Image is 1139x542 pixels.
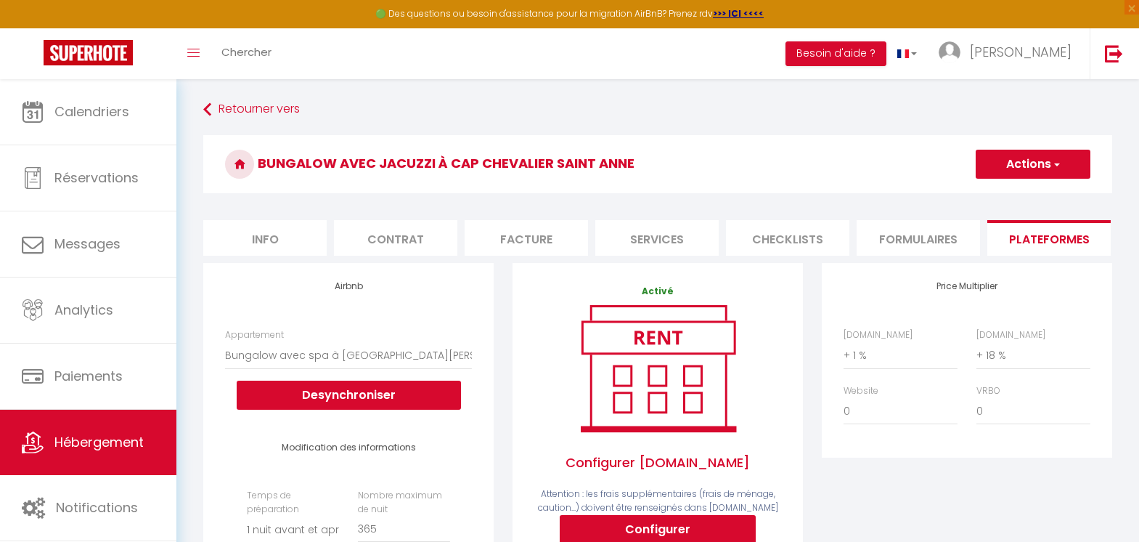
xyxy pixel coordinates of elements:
span: Calendriers [54,102,129,121]
a: ... [PERSON_NAME] [928,28,1090,79]
span: Attention : les frais supplémentaires (frais de ménage, caution...) doivent être renseignés dans ... [538,488,778,514]
a: >>> ICI <<<< [713,7,764,20]
h4: Price Multiplier [844,281,1090,291]
li: Info [203,220,327,256]
label: Nombre maximum de nuit [358,489,450,517]
label: [DOMAIN_NAME] [844,328,913,342]
span: Analytics [54,301,113,319]
label: Temps de préparation [247,489,339,517]
span: Notifications [56,498,138,517]
label: [DOMAIN_NAME] [976,328,1045,342]
label: Website [844,384,878,398]
span: Hébergement [54,433,144,451]
label: Appartement [225,328,284,342]
button: Actions [976,150,1090,179]
img: logout [1105,44,1123,62]
a: Chercher [211,28,282,79]
li: Contrat [334,220,457,256]
a: Retourner vers [203,97,1112,123]
span: Configurer [DOMAIN_NAME] [534,438,781,488]
span: Paiements [54,367,123,385]
li: Formulaires [857,220,980,256]
button: Desynchroniser [237,381,461,410]
p: Activé [534,285,781,299]
li: Plateformes [987,220,1111,256]
label: VRBO [976,384,1000,398]
img: Super Booking [44,40,133,65]
h4: Airbnb [225,281,472,291]
li: Facture [465,220,588,256]
h3: Bungalow avec jacuzzi à Cap Chevalier Saint Anne [203,135,1112,193]
img: ... [939,41,960,63]
span: Messages [54,235,121,253]
span: [PERSON_NAME] [970,43,1071,61]
span: Réservations [54,169,139,187]
img: rent.png [566,299,751,438]
span: Chercher [221,44,272,60]
h4: Modification des informations [247,442,450,453]
li: Checklists [726,220,849,256]
li: Services [595,220,719,256]
button: Besoin d'aide ? [785,41,886,66]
